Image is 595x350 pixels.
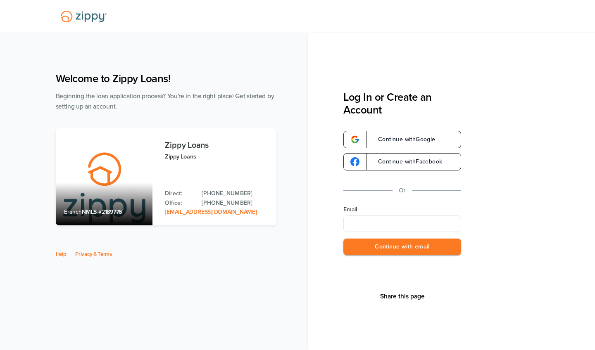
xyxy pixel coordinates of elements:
[370,159,442,165] span: Continue with Facebook
[343,215,461,232] input: Email Address
[343,131,461,148] a: google-logoContinue withGoogle
[82,208,122,215] span: NMLS #2189776
[165,189,193,198] p: Direct:
[165,199,193,208] p: Office:
[350,135,359,144] img: google-logo
[343,153,461,170] a: google-logoContinue withFacebook
[350,157,359,166] img: google-logo
[370,137,436,142] span: Continue with Google
[165,208,257,215] a: Email Address: zippyguide@zippymh.com
[56,92,274,110] span: Beginning the loan application process? You're in the right place! Get started by setting up an a...
[343,206,461,214] label: Email
[202,189,268,198] a: Direct Phone: 512-975-2947
[165,141,268,150] h3: Zippy Loans
[343,239,461,255] button: Continue with email
[399,185,406,196] p: Or
[56,251,67,258] a: Help
[56,72,276,85] h1: Welcome to Zippy Loans!
[56,7,112,26] img: Lender Logo
[64,208,82,215] span: Branch
[343,91,461,116] h3: Log In or Create an Account
[202,199,268,208] a: Office Phone: 512-975-2947
[165,152,268,161] p: Zippy Loans
[75,251,112,258] a: Privacy & Terms
[378,292,427,300] button: Share This Page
